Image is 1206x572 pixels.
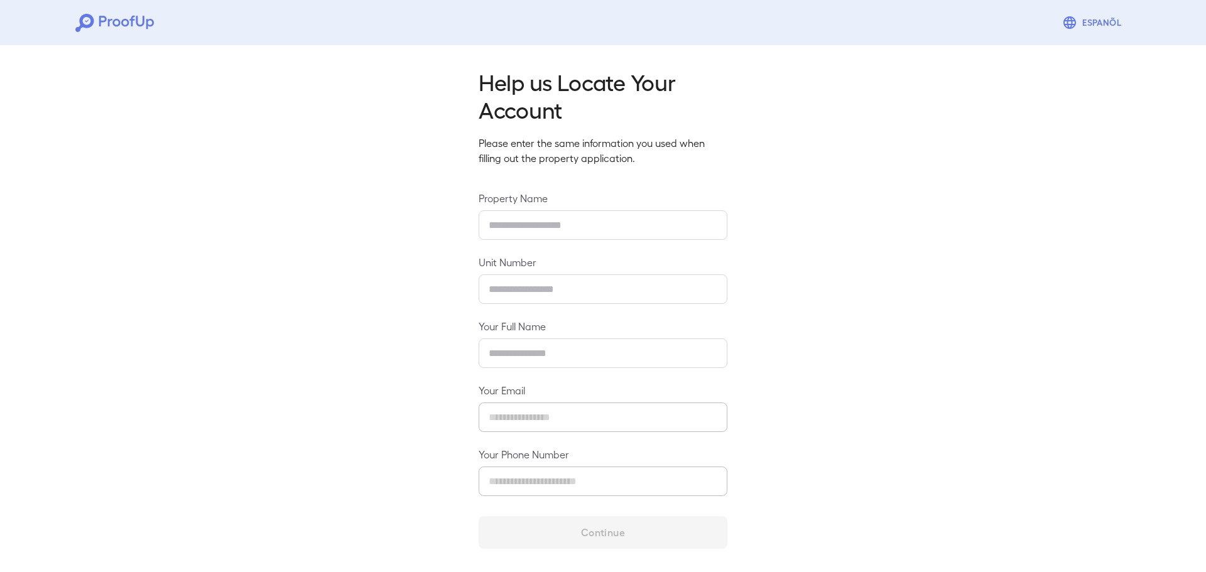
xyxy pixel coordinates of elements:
[479,136,727,166] p: Please enter the same information you used when filling out the property application.
[479,191,727,205] label: Property Name
[479,68,727,123] h2: Help us Locate Your Account
[1057,10,1131,35] button: Espanõl
[479,255,727,269] label: Unit Number
[479,447,727,461] label: Your Phone Number
[479,319,727,333] label: Your Full Name
[479,383,727,397] label: Your Email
